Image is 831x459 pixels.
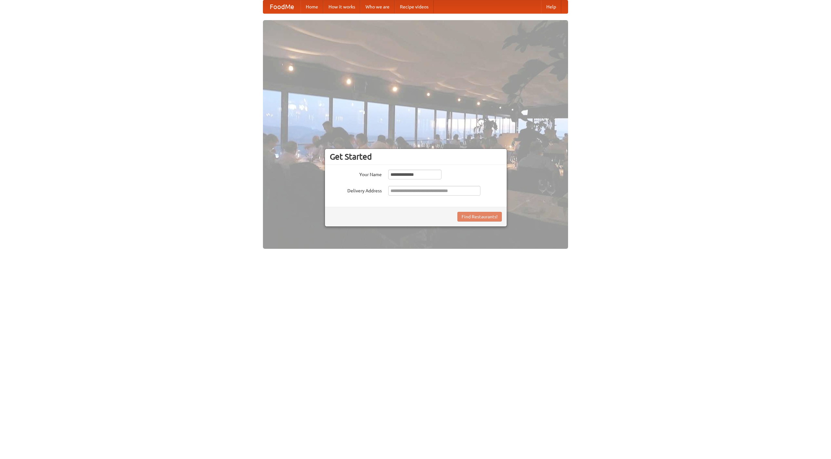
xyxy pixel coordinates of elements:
a: Home [301,0,323,13]
label: Your Name [330,170,382,178]
button: Find Restaurants! [457,212,502,222]
h3: Get Started [330,152,502,162]
a: Recipe videos [395,0,434,13]
a: How it works [323,0,360,13]
a: Who we are [360,0,395,13]
a: FoodMe [263,0,301,13]
a: Help [541,0,561,13]
label: Delivery Address [330,186,382,194]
